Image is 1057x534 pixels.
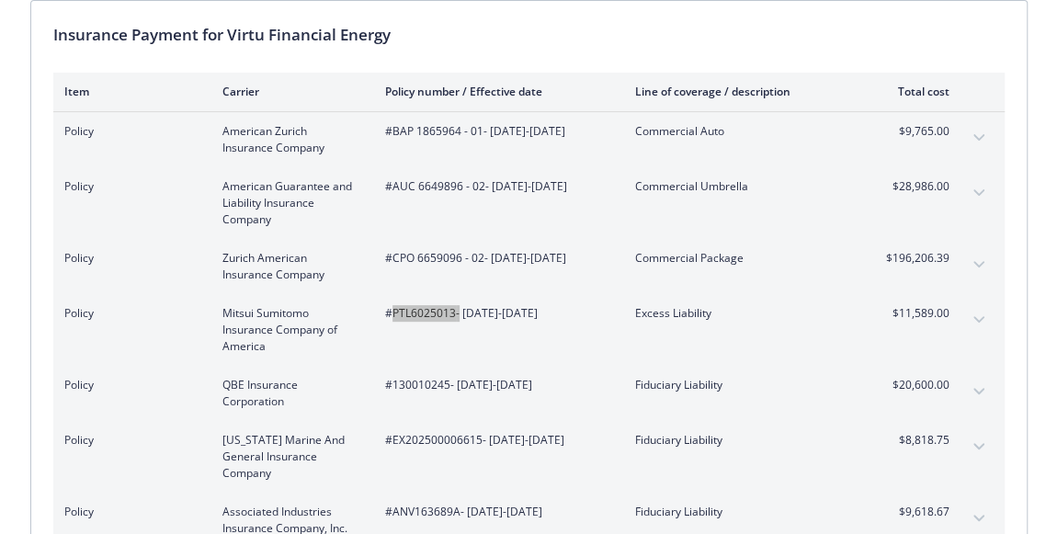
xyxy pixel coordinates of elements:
div: Item [64,84,193,99]
div: Policy[US_STATE] Marine And General Insurance Company#EX202500006615- [DATE]-[DATE]Fiduciary Liab... [53,421,1005,493]
button: expand content [964,504,994,533]
span: Policy [64,123,193,140]
span: Commercial Umbrella [635,178,851,195]
span: American Guarantee and Liability Insurance Company [222,178,356,228]
span: Policy [64,432,193,449]
span: Mitsui Sumitomo Insurance Company of America [222,305,356,355]
div: PolicyZurich American Insurance Company#CPO 6659096 - 02- [DATE]-[DATE]Commercial Package$196,206... [53,239,1005,294]
span: #130010245 - [DATE]-[DATE] [385,377,606,393]
div: PolicyQBE Insurance Corporation#130010245- [DATE]-[DATE]Fiduciary Liability$20,600.00expand content [53,366,1005,421]
span: Commercial Auto [635,123,851,140]
span: $9,618.67 [881,504,949,520]
span: Commercial Package [635,250,851,267]
span: #PTL6025013 - [DATE]-[DATE] [385,305,606,322]
span: Policy [64,305,193,322]
span: $11,589.00 [881,305,949,322]
span: $9,765.00 [881,123,949,140]
span: #CPO 6659096 - 02 - [DATE]-[DATE] [385,250,606,267]
span: #ANV163689A - [DATE]-[DATE] [385,504,606,520]
div: Insurance Payment for Virtu Financial Energy [53,23,1005,47]
span: $196,206.39 [881,250,949,267]
span: $28,986.00 [881,178,949,195]
span: Policy [64,250,193,267]
span: Excess Liability [635,305,851,322]
span: Fiduciary Liability [635,432,851,449]
button: expand content [964,250,994,279]
button: expand content [964,123,994,153]
span: Fiduciary Liability [635,504,851,520]
div: Carrier [222,84,356,99]
span: Fiduciary Liability [635,377,851,393]
div: PolicyMitsui Sumitomo Insurance Company of America#PTL6025013- [DATE]-[DATE]Excess Liability$11,5... [53,294,1005,366]
span: #AUC 6649896 - 02 - [DATE]-[DATE] [385,178,606,195]
div: Line of coverage / description [635,84,851,99]
span: QBE Insurance Corporation [222,377,356,410]
button: expand content [964,432,994,461]
button: expand content [964,377,994,406]
span: Policy [64,504,193,520]
span: Policy [64,178,193,195]
span: Zurich American Insurance Company [222,250,356,283]
div: Total cost [881,84,949,99]
span: $8,818.75 [881,432,949,449]
button: expand content [964,305,994,335]
span: $20,600.00 [881,377,949,393]
span: #BAP 1865964 - 01 - [DATE]-[DATE] [385,123,606,140]
div: PolicyAmerican Zurich Insurance Company#BAP 1865964 - 01- [DATE]-[DATE]Commercial Auto$9,765.00ex... [53,112,1005,167]
span: Policy [64,377,193,393]
span: American Zurich Insurance Company [222,123,356,156]
button: expand content [964,178,994,208]
div: PolicyAmerican Guarantee and Liability Insurance Company#AUC 6649896 - 02- [DATE]-[DATE]Commercia... [53,167,1005,239]
span: #EX202500006615 - [DATE]-[DATE] [385,432,606,449]
span: [US_STATE] Marine And General Insurance Company [222,432,356,482]
div: Policy number / Effective date [385,84,606,99]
